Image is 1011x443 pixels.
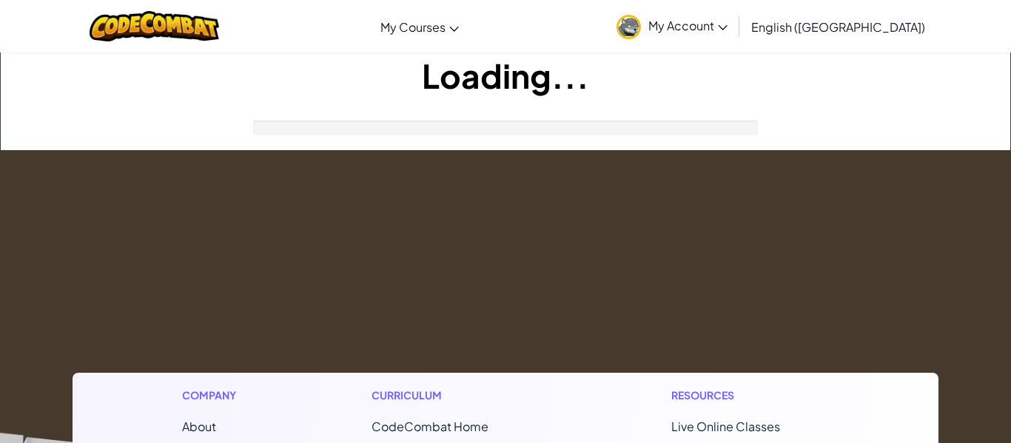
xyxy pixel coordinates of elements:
img: CodeCombat logo [90,11,219,41]
img: avatar [617,15,641,39]
h1: Curriculum [372,388,551,403]
span: English ([GEOGRAPHIC_DATA]) [751,19,925,35]
h1: Loading... [1,53,1010,98]
a: English ([GEOGRAPHIC_DATA]) [744,7,933,47]
a: Live Online Classes [671,419,780,434]
a: About [182,419,216,434]
span: CodeCombat Home [372,419,488,434]
h1: Resources [671,388,829,403]
span: My Courses [380,19,446,35]
a: My Courses [373,7,466,47]
span: My Account [648,18,728,33]
a: My Account [609,3,735,50]
h1: Company [182,388,251,403]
